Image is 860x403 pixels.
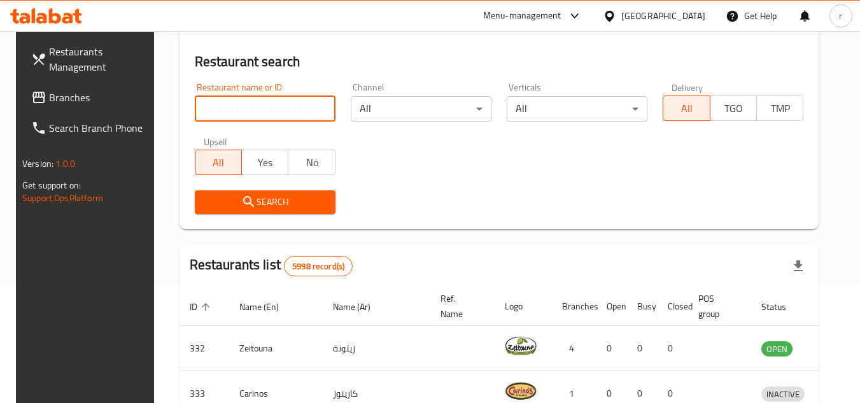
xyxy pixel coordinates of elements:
[195,150,242,175] button: All
[596,287,627,326] th: Open
[505,330,537,362] img: Zeitouna
[21,36,160,82] a: Restaurants Management
[596,326,627,371] td: 0
[195,52,804,71] h2: Restaurant search
[180,326,229,371] td: 332
[658,326,688,371] td: 0
[288,150,335,175] button: No
[55,155,75,172] span: 1.0.0
[247,153,283,172] span: Yes
[839,9,842,23] span: r
[761,387,805,402] span: INACTIVE
[205,194,325,210] span: Search
[715,99,752,118] span: TGO
[21,113,160,143] a: Search Branch Phone
[190,255,353,276] h2: Restaurants list
[627,287,658,326] th: Busy
[658,287,688,326] th: Closed
[783,251,814,281] div: Export file
[761,342,793,357] span: OPEN
[495,287,552,326] th: Logo
[756,95,803,121] button: TMP
[195,96,335,122] input: Search for restaurant name or ID..
[21,82,160,113] a: Branches
[333,299,387,315] span: Name (Ar)
[441,291,479,322] span: Ref. Name
[621,9,705,23] div: [GEOGRAPHIC_DATA]
[507,96,647,122] div: All
[552,326,596,371] td: 4
[762,99,798,118] span: TMP
[285,260,352,272] span: 5998 record(s)
[761,341,793,357] div: OPEN
[204,137,227,146] label: Upsell
[663,95,710,121] button: All
[552,287,596,326] th: Branches
[710,95,757,121] button: TGO
[672,83,703,92] label: Delivery
[22,190,103,206] a: Support.OpsPlatform
[49,44,150,74] span: Restaurants Management
[201,153,237,172] span: All
[49,120,150,136] span: Search Branch Phone
[195,190,335,214] button: Search
[229,326,323,371] td: Zeitouna
[761,299,803,315] span: Status
[698,291,736,322] span: POS group
[668,99,705,118] span: All
[284,256,353,276] div: Total records count
[323,326,430,371] td: زيتونة
[241,150,288,175] button: Yes
[483,8,561,24] div: Menu-management
[627,326,658,371] td: 0
[293,153,330,172] span: No
[22,177,81,194] span: Get support on:
[351,96,491,122] div: All
[22,155,53,172] span: Version:
[49,90,150,105] span: Branches
[239,299,295,315] span: Name (En)
[190,299,214,315] span: ID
